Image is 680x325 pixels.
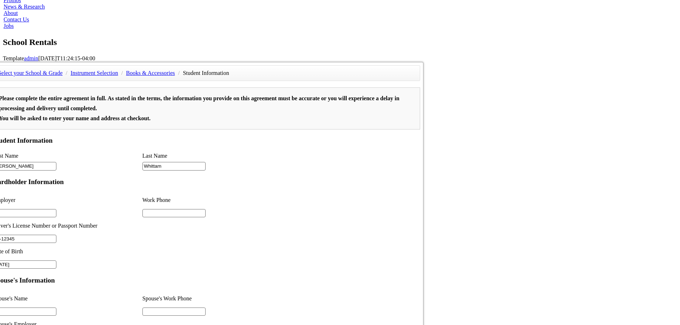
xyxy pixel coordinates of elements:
span: / [176,70,181,76]
a: Jobs [4,23,14,29]
li: Last Name [142,151,292,161]
span: [DATE]T11:24:15-04:00 [38,55,95,61]
select: Zoom [203,2,254,9]
a: News & Research [4,4,45,10]
input: Page [59,1,79,9]
li: Work Phone [142,192,292,208]
li: Spouse's Work Phone [142,291,292,306]
span: / [64,70,69,76]
a: About [4,10,18,16]
span: / [120,70,125,76]
li: Student Information [183,68,229,78]
a: Contact Us [4,16,29,22]
a: admin [24,55,38,61]
span: of 2 [79,2,89,10]
a: Instrument Selection [71,70,118,76]
a: Books & Accessories [126,70,175,76]
span: Template [3,55,24,61]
